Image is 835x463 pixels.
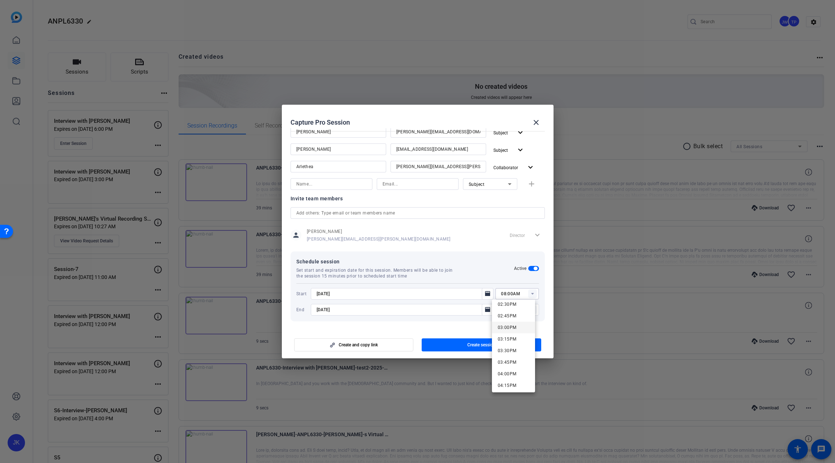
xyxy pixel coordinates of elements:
span: Subject [493,148,508,153]
input: Name... [296,180,367,188]
h2: Active [514,266,527,271]
span: Collaborator [493,165,518,170]
input: Name... [296,145,380,154]
mat-icon: person [291,230,301,241]
input: Name... [296,128,380,136]
mat-icon: expand_more [516,146,525,155]
button: Subject [490,126,528,139]
span: 03:45PM [498,360,517,365]
span: Subject [469,182,485,187]
span: 03:30PM [498,348,517,353]
span: 02:30PM [498,302,517,307]
span: 04:15PM [498,383,517,388]
input: Choose expiration date [317,305,481,314]
span: 03:00PM [498,325,517,330]
div: Invite team members [291,194,545,203]
button: Create and copy link [294,338,414,351]
span: 02:45PM [498,313,517,318]
span: Create session [467,342,496,348]
mat-icon: close [532,118,540,127]
span: [PERSON_NAME][EMAIL_ADDRESS][PERSON_NAME][DOMAIN_NAME] [307,236,451,242]
input: Choose start date [317,289,481,298]
button: Collaborator [490,161,538,174]
button: Open calendar [482,288,493,300]
div: Capture Pro Session [291,114,545,131]
span: Schedule session [296,257,514,266]
span: [PERSON_NAME] [307,229,451,234]
span: Create and copy link [339,342,378,348]
input: Email... [396,145,480,154]
input: Email... [396,128,480,136]
input: Name... [296,162,380,171]
input: Add others: Type email or team members name [296,209,539,217]
button: Subject [490,143,528,157]
span: 03:15PM [498,337,517,342]
button: Open calendar [482,304,493,316]
mat-icon: expand_more [526,163,535,172]
input: Time [501,289,539,298]
span: End [296,307,309,313]
input: Email... [383,180,453,188]
span: Start [296,291,309,297]
span: 04:00PM [498,371,517,376]
span: Subject [493,130,508,135]
input: Email... [396,162,480,171]
button: Create session [422,338,541,351]
span: Set start and expiration date for this session. Members will be able to join the session 15 minut... [296,267,460,279]
mat-icon: expand_more [516,128,525,137]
